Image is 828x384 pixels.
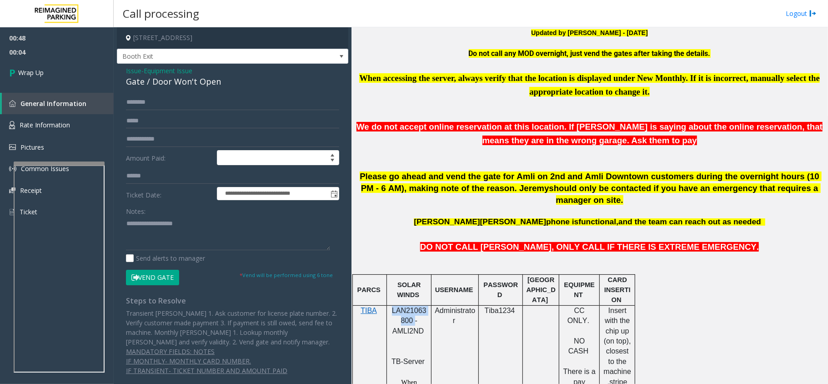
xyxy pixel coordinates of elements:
[604,276,631,304] span: CARD INSERTION
[9,165,16,172] img: 'icon'
[126,270,179,285] button: Vend Gate
[604,337,633,375] span: (on top), closest to the machine
[621,195,623,205] span: .
[435,286,473,293] span: USERNAME
[126,308,339,347] p: Transient [PERSON_NAME] 1. Ask customer for license plate number. 2. Verify customer made payment...
[524,183,549,193] span: eremy
[483,281,518,298] span: PASSWORD
[126,357,251,365] u: IF MONTHLY- MONTHLY CARD NUMBER.
[326,151,339,158] span: Increase value
[360,172,822,193] span: Please go ahead and vend the gate for Amli on 2nd and Amli Downtown customers during the overnigh...
[144,66,192,76] span: Equipment Issue
[20,121,70,129] span: Rate Information
[9,121,15,129] img: 'icon'
[361,307,377,314] a: TIBA
[546,217,578,226] span: phone is
[240,272,333,278] small: Vend will be performed using 6 tone
[563,368,596,375] span: There is a
[618,217,761,226] span: and the team can reach out as needed
[9,100,16,107] img: 'icon'
[392,307,427,335] span: LAN21063800 - AMLI2ND
[564,281,595,298] span: EQUIPMENT
[9,208,15,216] img: 'icon'
[329,187,339,200] span: Toggle popup
[126,66,141,76] span: Issue
[141,66,192,75] span: -
[9,187,15,193] img: 'icon'
[356,122,823,145] span: We do not accept online reservation at this location. If [PERSON_NAME] is saying about the online...
[118,2,204,25] h3: Call processing
[527,276,556,304] span: [GEOGRAPHIC_DATA]
[20,143,44,152] span: Pictures
[357,286,381,293] span: PARCS
[9,144,16,150] img: 'icon'
[326,158,339,165] span: Decrease value
[20,99,86,108] span: General Information
[126,347,215,356] u: MANDATORY FIELDS: NOTES
[391,358,425,365] span: TB-Server
[126,203,146,216] label: Notes:
[359,73,820,96] span: When accessing the server, always verify that the location is displayed under New Monthly. If it ...
[2,93,114,114] a: General Information
[809,9,817,18] img: logout
[608,307,610,314] span: I
[397,281,422,298] span: SOLAR WINDS
[414,217,480,226] span: [PERSON_NAME]
[786,9,817,18] a: Logout
[117,27,348,49] h4: [STREET_ADDRESS]
[549,183,820,205] span: should only be contacted if you have an emergency that requires a manager on site
[126,366,287,375] u: IF TRANSIENT- TICKET NUMBER AND AMOUNT PAID
[126,253,205,263] label: Send alerts to manager
[578,217,618,226] span: functional,
[124,150,215,166] label: Amount Paid:
[361,307,377,314] span: TIBA
[126,297,339,305] h4: Steps to Resolve
[480,217,546,226] span: [PERSON_NAME]
[126,76,339,88] div: Gate / Door Won't Open
[587,317,589,324] span: .
[531,29,647,36] b: Updated by [PERSON_NAME] - [DATE]
[117,49,302,64] span: Booth Exit
[568,337,588,355] span: NO CASH
[124,187,215,201] label: Ticket Date:
[605,307,632,335] span: nsert with the chip up
[420,242,759,252] span: DO NOT CALL [PERSON_NAME], ONLY CALL IF THERE IS EXTREME EMERGENCY.
[485,307,515,314] span: Tiba1234
[18,68,44,77] span: Wrap Up
[469,49,711,58] span: Do not call any MOD overnight, just vend the gates after taking the details.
